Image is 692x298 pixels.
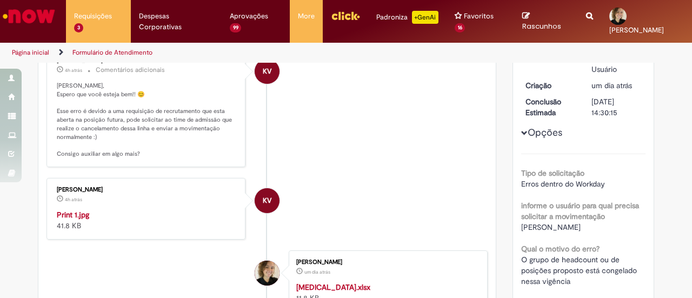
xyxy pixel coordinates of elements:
span: KV [263,58,271,84]
div: Karine Vieira [255,59,280,84]
span: 4h atrás [65,67,82,74]
span: Rascunhos [522,21,561,31]
div: [PERSON_NAME] [296,259,476,266]
img: click_logo_yellow_360x200.png [331,8,360,24]
span: More [298,11,315,22]
div: 29/09/2025 10:30:12 [591,80,642,91]
span: Requisições [74,11,112,22]
span: 99 [230,23,242,32]
div: Padroniza [376,11,438,24]
time: 30/09/2025 10:01:05 [65,196,82,203]
a: Página inicial [12,48,49,57]
div: Pendente Usuário [591,53,642,75]
div: [PERSON_NAME] [57,187,237,193]
div: 41.8 KB [57,209,237,231]
dt: Conclusão Estimada [517,96,584,118]
div: Karine Vieira [255,188,280,213]
a: Formulário de Atendimento [72,48,152,57]
span: Erros dentro do Workday [521,179,605,189]
a: Rascunhos [522,11,570,31]
span: KV [263,188,271,214]
b: Tipo de solicitação [521,168,584,178]
span: [PERSON_NAME] [609,25,664,35]
span: O grupo de headcount ou de posições proposto está congelado nessa vigência [521,255,639,286]
div: [DATE] 14:30:15 [591,96,642,118]
p: [PERSON_NAME], Espero que você esteja bem!! 😊 Esse erro é devido a uma requisição de recrutamento... [57,82,237,158]
b: Qual o motivo do erro? [521,244,600,254]
a: [MEDICAL_DATA].xlsx [296,282,370,292]
img: ServiceNow [1,5,57,27]
span: um dia atrás [304,269,330,275]
span: um dia atrás [591,81,632,90]
p: +GenAi [412,11,438,24]
dt: Criação [517,80,584,91]
b: informe o usuário para qual precisa solicitar a movimentação [521,201,639,221]
time: 29/09/2025 10:30:12 [591,81,632,90]
span: [PERSON_NAME] [521,222,581,232]
small: Comentários adicionais [96,65,165,75]
time: 30/09/2025 10:06:07 [65,67,82,74]
span: 4h atrás [65,196,82,203]
div: Helena Bettin Foster [255,261,280,286]
span: Despesas Corporativas [139,11,214,32]
a: Print 1.jpg [57,210,89,220]
span: Favoritos [464,11,494,22]
span: Aprovações [230,11,268,22]
span: 3 [74,23,83,32]
ul: Trilhas de página [8,43,453,63]
span: 16 [455,23,465,32]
